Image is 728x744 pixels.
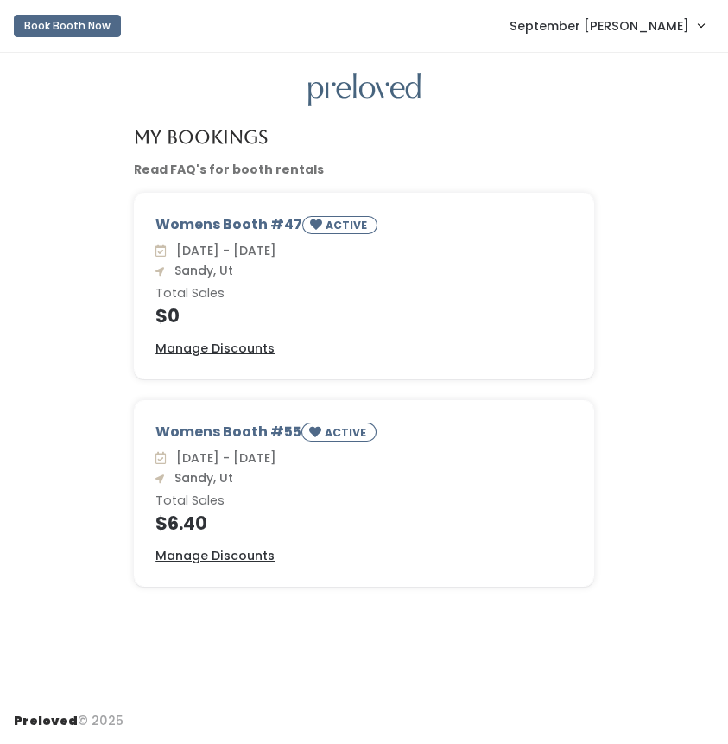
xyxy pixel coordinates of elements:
div: Womens Booth #55 [155,422,573,448]
u: Manage Discounts [155,340,275,357]
h4: $6.40 [155,513,573,533]
div: Womens Booth #47 [155,214,573,241]
small: ACTIVE [326,218,370,232]
span: [DATE] - [DATE] [169,449,276,467]
span: Sandy, Ut [168,262,233,279]
a: Book Booth Now [14,7,121,45]
span: Preloved [14,712,78,729]
h4: $0 [155,306,573,326]
h4: My Bookings [134,127,268,147]
a: Manage Discounts [155,340,275,358]
u: Manage Discounts [155,547,275,564]
img: preloved logo [308,73,421,107]
a: Manage Discounts [155,547,275,565]
span: [DATE] - [DATE] [169,242,276,259]
a: Read FAQ's for booth rentals [134,161,324,178]
span: Sandy, Ut [168,469,233,486]
span: September [PERSON_NAME] [510,16,689,35]
h6: Total Sales [155,494,573,508]
small: ACTIVE [325,425,370,440]
a: September [PERSON_NAME] [492,7,721,44]
div: © 2025 [14,698,123,730]
h6: Total Sales [155,287,573,301]
button: Book Booth Now [14,15,121,37]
